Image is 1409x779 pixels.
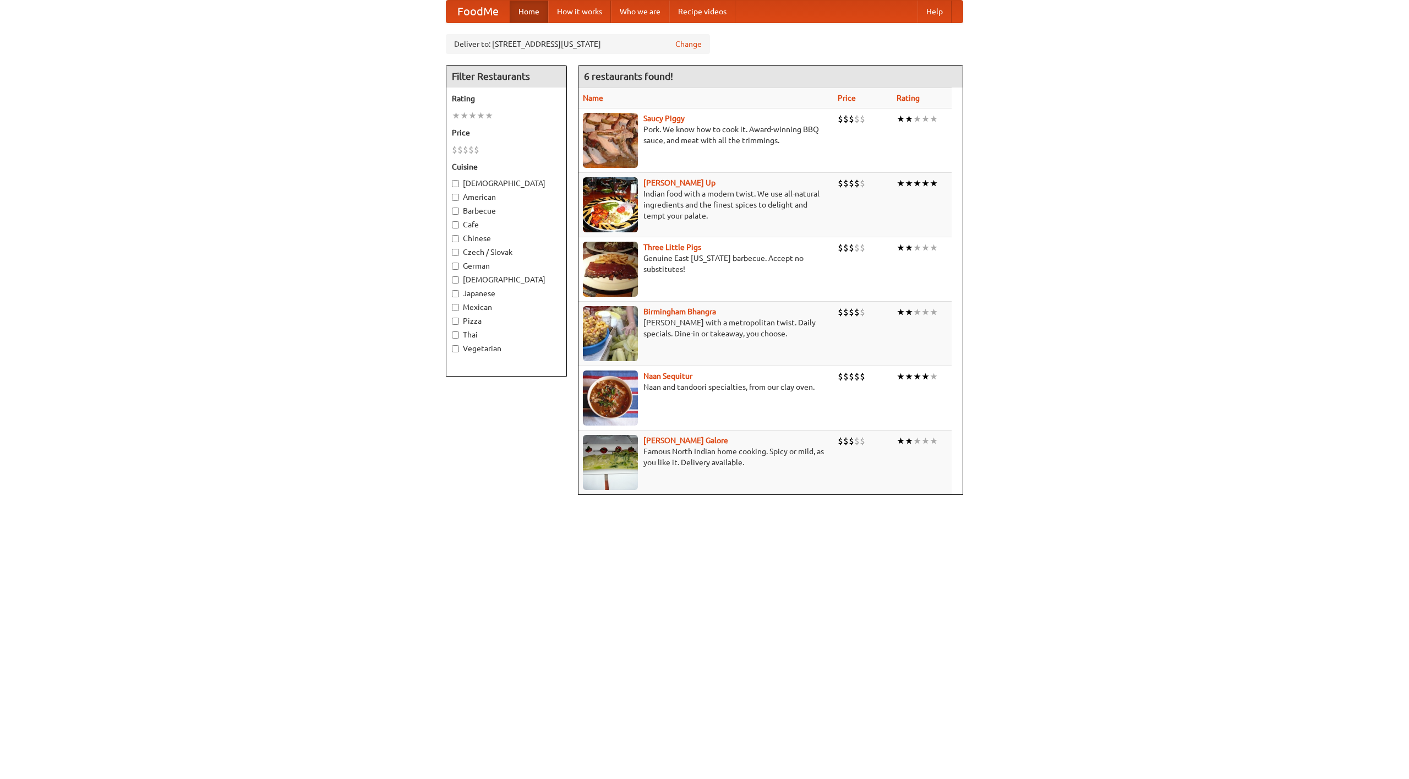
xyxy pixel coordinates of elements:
[583,113,638,168] img: saucy.jpg
[452,110,460,122] li: ★
[905,371,913,383] li: ★
[452,235,459,242] input: Chinese
[849,306,854,318] li: $
[913,242,921,254] li: ★
[452,276,459,284] input: [DEMOGRAPHIC_DATA]
[583,435,638,490] img: currygalore.jpg
[583,242,638,297] img: littlepigs.jpg
[930,177,938,189] li: ★
[905,113,913,125] li: ★
[913,371,921,383] li: ★
[452,302,561,313] label: Mexican
[838,177,843,189] li: $
[854,371,860,383] li: $
[860,435,865,447] li: $
[474,144,479,156] li: $
[921,435,930,447] li: ★
[446,66,566,88] h4: Filter Restaurants
[930,242,938,254] li: ★
[905,242,913,254] li: ★
[446,34,710,54] div: Deliver to: [STREET_ADDRESS][US_STATE]
[510,1,548,23] a: Home
[452,249,459,256] input: Czech / Slovak
[452,144,457,156] li: $
[452,315,561,326] label: Pizza
[452,274,561,285] label: [DEMOGRAPHIC_DATA]
[643,307,716,316] a: Birmingham Bhangra
[583,124,829,146] p: Pork. We know how to cook it. Award-winning BBQ sauce, and meat with all the trimmings.
[849,242,854,254] li: $
[849,371,854,383] li: $
[452,263,459,270] input: German
[905,435,913,447] li: ★
[463,144,468,156] li: $
[843,435,849,447] li: $
[452,192,561,203] label: American
[843,371,849,383] li: $
[918,1,952,23] a: Help
[849,435,854,447] li: $
[583,317,829,339] p: [PERSON_NAME] with a metropolitan twist. Daily specials. Dine-in or takeaway, you choose.
[460,110,468,122] li: ★
[643,243,701,252] b: Three Little Pigs
[843,242,849,254] li: $
[854,242,860,254] li: $
[897,306,905,318] li: ★
[452,318,459,325] input: Pizza
[669,1,735,23] a: Recipe videos
[930,435,938,447] li: ★
[446,1,510,23] a: FoodMe
[897,371,905,383] li: ★
[838,371,843,383] li: $
[913,113,921,125] li: ★
[468,110,477,122] li: ★
[452,208,459,215] input: Barbecue
[643,178,716,187] a: [PERSON_NAME] Up
[860,371,865,383] li: $
[897,94,920,102] a: Rating
[452,219,561,230] label: Cafe
[930,371,938,383] li: ★
[468,144,474,156] li: $
[452,178,561,189] label: [DEMOGRAPHIC_DATA]
[452,247,561,258] label: Czech / Slovak
[838,113,843,125] li: $
[457,144,463,156] li: $
[921,306,930,318] li: ★
[905,306,913,318] li: ★
[897,242,905,254] li: ★
[854,113,860,125] li: $
[930,113,938,125] li: ★
[452,221,459,228] input: Cafe
[897,435,905,447] li: ★
[838,242,843,254] li: $
[843,113,849,125] li: $
[548,1,611,23] a: How it works
[921,371,930,383] li: ★
[843,306,849,318] li: $
[921,177,930,189] li: ★
[643,372,692,380] b: Naan Sequitur
[452,161,561,172] h5: Cuisine
[838,306,843,318] li: $
[913,177,921,189] li: ★
[583,188,829,221] p: Indian food with a modern twist. We use all-natural ingredients and the finest spices to delight ...
[843,177,849,189] li: $
[860,113,865,125] li: $
[477,110,485,122] li: ★
[452,329,561,340] label: Thai
[854,177,860,189] li: $
[452,345,459,352] input: Vegetarian
[452,260,561,271] label: German
[838,94,856,102] a: Price
[643,114,685,123] a: Saucy Piggy
[854,306,860,318] li: $
[583,446,829,468] p: Famous North Indian home cooking. Spicy or mild, as you like it. Delivery available.
[643,436,728,445] b: [PERSON_NAME] Galore
[921,242,930,254] li: ★
[452,93,561,104] h5: Rating
[452,290,459,297] input: Japanese
[860,242,865,254] li: $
